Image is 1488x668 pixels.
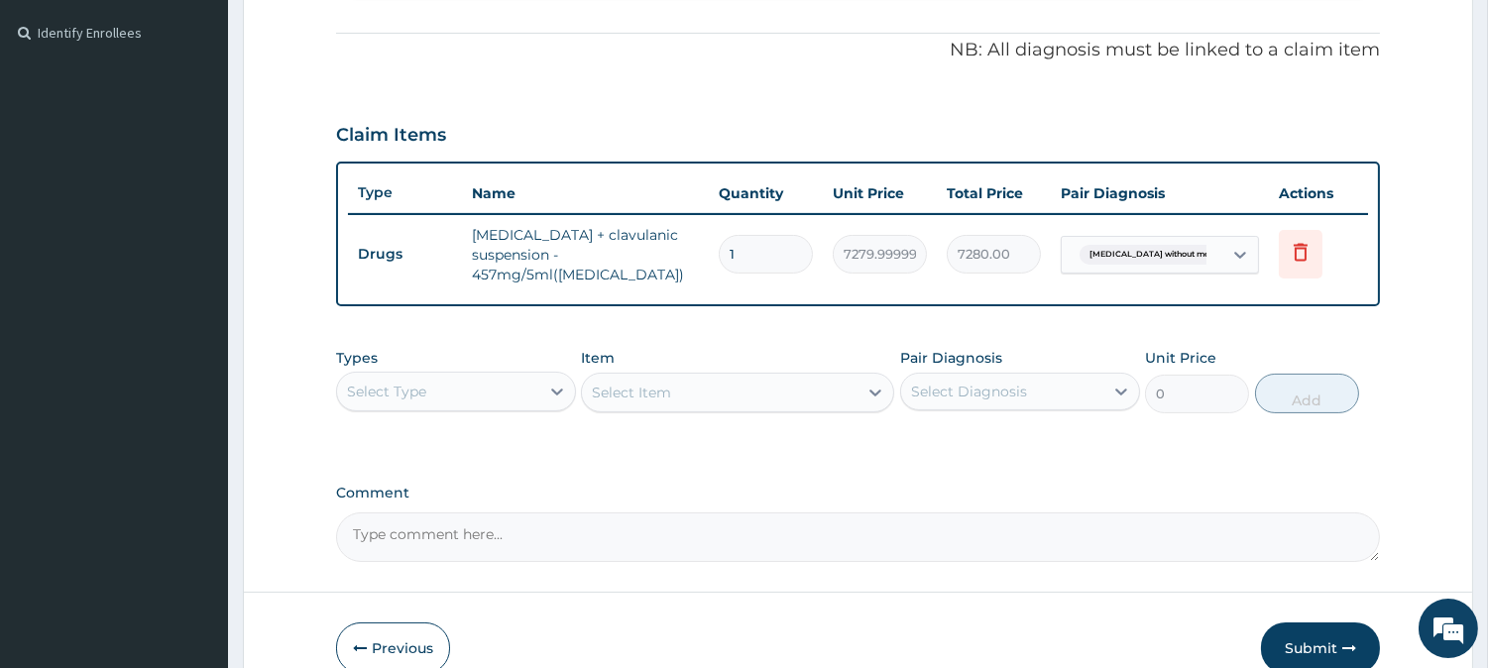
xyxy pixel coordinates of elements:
label: Pair Diagnosis [900,348,1002,368]
th: Unit Price [823,173,937,213]
th: Name [462,173,709,213]
h3: Claim Items [336,125,446,147]
th: Type [348,174,462,211]
th: Total Price [937,173,1051,213]
textarea: Type your message and hit 'Enter' [10,452,378,521]
label: Unit Price [1145,348,1216,368]
th: Actions [1269,173,1368,213]
span: [MEDICAL_DATA] without mention ... [1080,245,1247,265]
div: Chat with us now [103,111,333,137]
img: d_794563401_company_1708531726252_794563401 [37,99,80,149]
th: Pair Diagnosis [1051,173,1269,213]
span: We're online! [115,205,274,405]
p: NB: All diagnosis must be linked to a claim item [336,38,1380,63]
label: Comment [336,485,1380,501]
div: Minimize live chat window [325,10,373,57]
div: Select Type [347,382,426,401]
td: Drugs [348,236,462,273]
label: Types [336,350,378,367]
td: [MEDICAL_DATA] + clavulanic suspension - 457mg/5ml([MEDICAL_DATA]) [462,215,709,294]
label: Item [581,348,615,368]
div: Select Diagnosis [911,382,1027,401]
th: Quantity [709,173,823,213]
button: Add [1255,374,1359,413]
